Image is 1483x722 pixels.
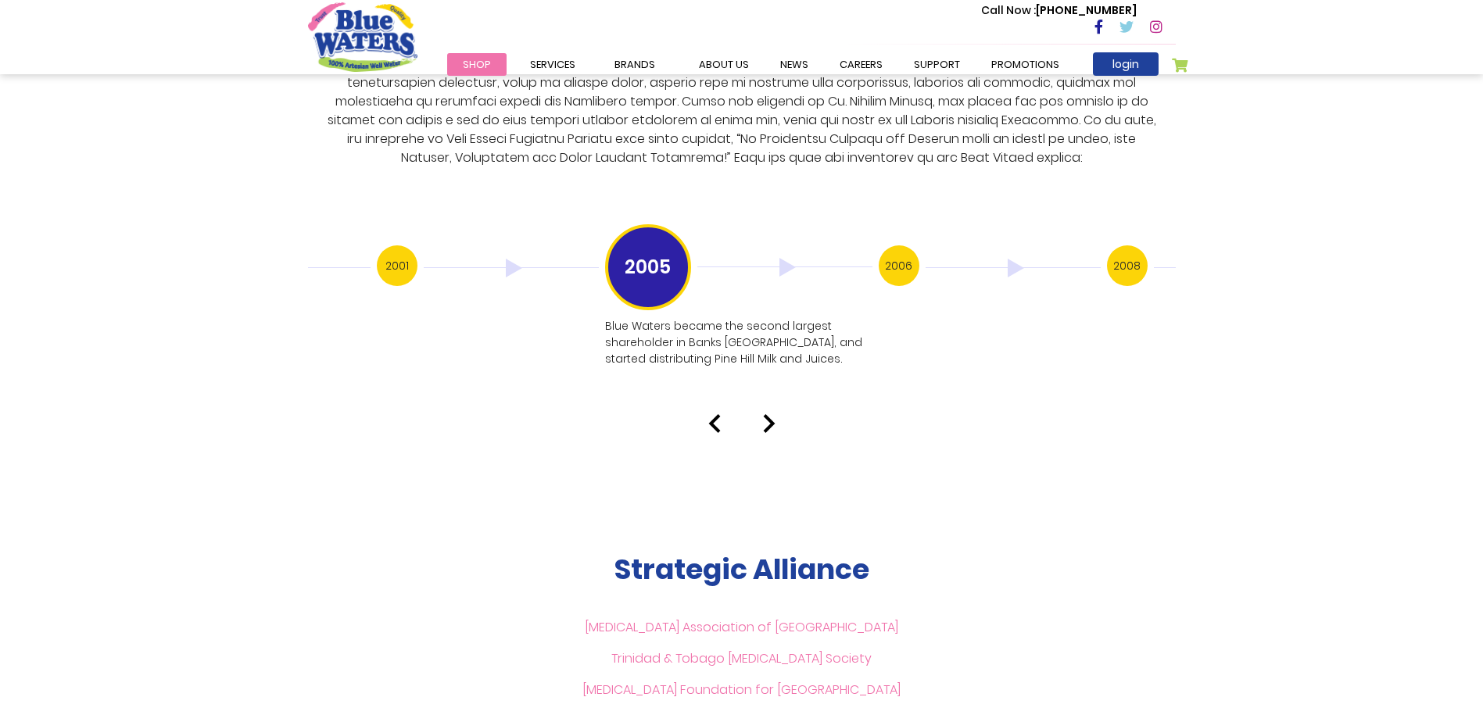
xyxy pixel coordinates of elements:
h3: 2005 [605,224,691,310]
span: Brands [614,57,655,72]
p: Blue Waters became the second largest shareholder in Banks [GEOGRAPHIC_DATA], and started distrib... [605,318,869,367]
a: support [898,53,976,76]
p: [PHONE_NUMBER] [981,2,1137,19]
a: News [765,53,824,76]
a: [MEDICAL_DATA] Foundation for [GEOGRAPHIC_DATA] [582,681,901,699]
a: about us [683,53,765,76]
h2: Strategic Alliance [308,552,1176,586]
span: Call Now : [981,2,1036,18]
a: login [1093,52,1159,76]
a: Promotions [976,53,1075,76]
a: Trinidad & Tobago [MEDICAL_DATA] Society [611,649,872,667]
a: store logo [308,2,417,71]
span: Shop [463,57,491,72]
a: [MEDICAL_DATA] Association of [GEOGRAPHIC_DATA] [585,618,898,636]
h3: 2006 [879,245,919,286]
a: careers [824,53,898,76]
h3: 2001 [377,245,417,286]
span: Services [530,57,575,72]
h3: 2008 [1107,245,1148,286]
